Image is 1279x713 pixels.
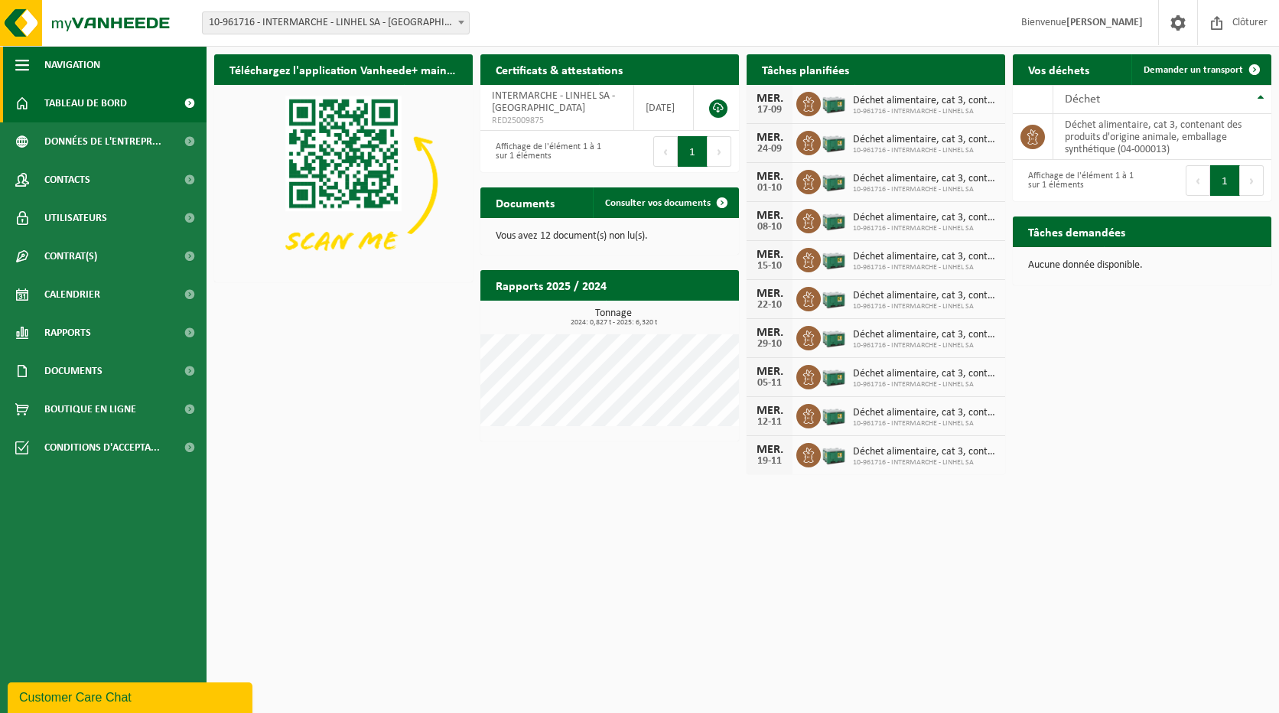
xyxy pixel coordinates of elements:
div: MER. [754,132,785,144]
span: Consulter vos documents [605,198,711,208]
iframe: chat widget [8,679,255,713]
img: Download de VHEPlus App [214,85,473,279]
img: PB-LB-0680-HPE-GN-01 [821,168,847,194]
h2: Téléchargez l'application Vanheede+ maintenant! [214,54,473,84]
span: 10-961716 - INTERMARCHE - LINHEL SA [853,146,997,155]
div: 05-11 [754,378,785,389]
div: 29-10 [754,339,785,350]
a: Consulter vos documents [593,187,737,218]
div: 15-10 [754,261,785,272]
span: Déchet alimentaire, cat 3, contenant des produits d'origine animale, emballage s... [853,95,997,107]
span: Navigation [44,46,100,84]
p: Aucune donnée disponible. [1028,260,1256,271]
span: 2024: 0,827 t - 2025: 6,320 t [488,319,739,327]
img: PB-LB-0680-HPE-GN-01 [821,324,847,350]
div: 24-09 [754,144,785,155]
span: Déchet alimentaire, cat 3, contenant des produits d'origine animale, emballage s... [853,290,997,302]
div: MER. [754,249,785,261]
span: Données de l'entrepr... [44,122,161,161]
button: 1 [1210,165,1240,196]
img: PB-LB-0680-HPE-GN-01 [821,207,847,233]
h2: Vos déchets [1013,54,1105,84]
td: [DATE] [634,85,694,131]
h2: Documents [480,187,570,217]
h2: Tâches demandées [1013,217,1141,246]
span: 10-961716 - INTERMARCHE - LINHEL SA [853,302,997,311]
img: PB-LB-0680-HPE-GN-01 [821,129,847,155]
span: 10-961716 - INTERMARCHE - LINHEL SA - GOUZEAUCOURT [202,11,470,34]
span: Rapports [44,314,91,352]
span: Utilisateurs [44,199,107,237]
img: PB-LB-0680-HPE-GN-01 [821,363,847,389]
div: Affichage de l'élément 1 à 1 sur 1 éléments [488,135,602,168]
span: 10-961716 - INTERMARCHE - LINHEL SA [853,263,997,272]
span: Déchet alimentaire, cat 3, contenant des produits d'origine animale, emballage s... [853,251,997,263]
span: Déchet alimentaire, cat 3, contenant des produits d'origine animale, emballage s... [853,173,997,185]
span: Calendrier [44,275,100,314]
div: Affichage de l'élément 1 à 1 sur 1 éléments [1020,164,1134,197]
div: 01-10 [754,183,785,194]
h2: Certificats & attestations [480,54,638,84]
span: 10-961716 - INTERMARCHE - LINHEL SA [853,185,997,194]
span: Boutique en ligne [44,390,136,428]
div: 08-10 [754,222,785,233]
div: MER. [754,288,785,300]
h2: Tâches planifiées [747,54,864,84]
span: 10-961716 - INTERMARCHE - LINHEL SA - GOUZEAUCOURT [203,12,469,34]
img: PB-LB-0680-HPE-GN-01 [821,402,847,428]
span: Documents [44,352,103,390]
div: 19-11 [754,456,785,467]
strong: [PERSON_NAME] [1066,17,1143,28]
h3: Tonnage [488,308,739,327]
div: 17-09 [754,105,785,116]
button: Previous [653,136,678,167]
span: 10-961716 - INTERMARCHE - LINHEL SA [853,341,997,350]
span: Déchet alimentaire, cat 3, contenant des produits d'origine animale, emballage s... [853,446,997,458]
span: Conditions d'accepta... [44,428,160,467]
div: MER. [754,210,785,222]
span: Contrat(s) [44,237,97,275]
span: RED25009875 [492,115,622,127]
span: 10-961716 - INTERMARCHE - LINHEL SA [853,458,997,467]
div: MER. [754,327,785,339]
span: Déchet [1065,93,1100,106]
a: Demander un transport [1131,54,1270,85]
div: MER. [754,366,785,378]
h2: Rapports 2025 / 2024 [480,270,622,300]
button: Next [1240,165,1264,196]
button: Previous [1186,165,1210,196]
img: PB-LB-0680-HPE-GN-01 [821,246,847,272]
div: MER. [754,93,785,105]
div: MER. [754,171,785,183]
p: Vous avez 12 document(s) non lu(s). [496,231,724,242]
span: 10-961716 - INTERMARCHE - LINHEL SA [853,107,997,116]
img: PB-LB-0680-HPE-GN-01 [821,285,847,311]
span: Déchet alimentaire, cat 3, contenant des produits d'origine animale, emballage s... [853,368,997,380]
span: Déchet alimentaire, cat 3, contenant des produits d'origine animale, emballage s... [853,134,997,146]
span: Tableau de bord [44,84,127,122]
img: PB-LB-0680-HPE-GN-01 [821,441,847,467]
span: 10-961716 - INTERMARCHE - LINHEL SA [853,380,997,389]
button: Next [708,136,731,167]
a: Consulter les rapports [606,300,737,330]
div: 22-10 [754,300,785,311]
span: Contacts [44,161,90,199]
span: 10-961716 - INTERMARCHE - LINHEL SA [853,224,997,233]
td: déchet alimentaire, cat 3, contenant des produits d'origine animale, emballage synthétique (04-00... [1053,114,1271,160]
span: 10-961716 - INTERMARCHE - LINHEL SA [853,419,997,428]
span: Déchet alimentaire, cat 3, contenant des produits d'origine animale, emballage s... [853,212,997,224]
img: PB-LB-0680-HPE-GN-01 [821,90,847,116]
div: MER. [754,405,785,417]
span: Déchet alimentaire, cat 3, contenant des produits d'origine animale, emballage s... [853,329,997,341]
div: 12-11 [754,417,785,428]
span: INTERMARCHE - LINHEL SA - [GEOGRAPHIC_DATA] [492,90,615,114]
div: MER. [754,444,785,456]
span: Déchet alimentaire, cat 3, contenant des produits d'origine animale, emballage s... [853,407,997,419]
span: Demander un transport [1144,65,1243,75]
button: 1 [678,136,708,167]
